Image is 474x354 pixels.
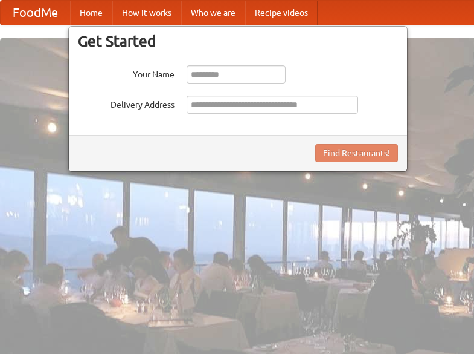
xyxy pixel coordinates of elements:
[78,32,398,50] h3: Get Started
[315,144,398,162] button: Find Restaurants!
[78,65,175,80] label: Your Name
[112,1,181,25] a: How it works
[245,1,318,25] a: Recipe videos
[78,96,175,111] label: Delivery Address
[1,1,70,25] a: FoodMe
[181,1,245,25] a: Who we are
[70,1,112,25] a: Home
